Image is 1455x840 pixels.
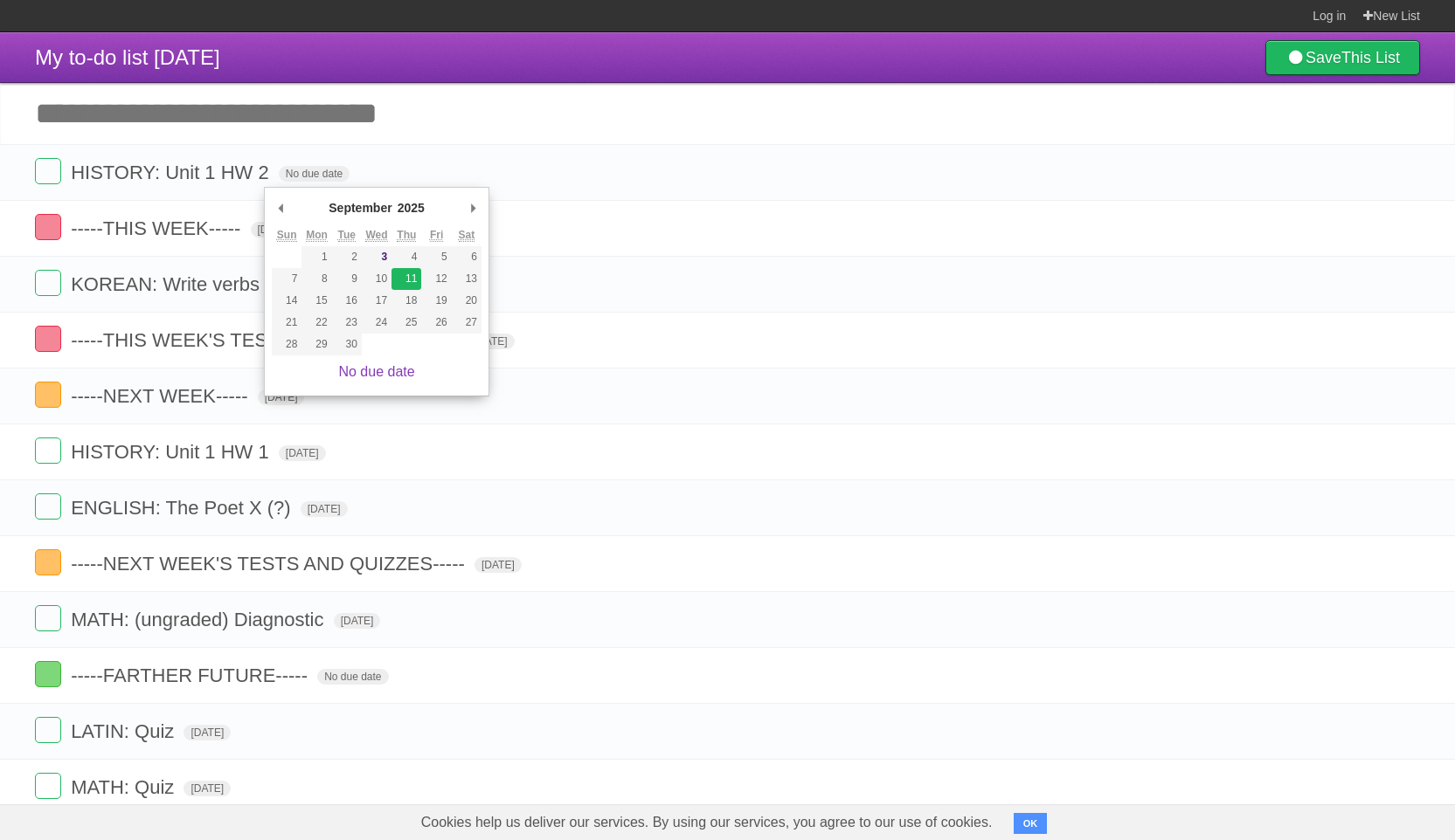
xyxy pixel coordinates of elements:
span: HISTORY: Unit 1 HW 2 [71,162,274,183]
button: 14 [272,290,301,312]
abbr: Tuesday [338,229,356,242]
span: -----THIS WEEK----- [71,217,245,239]
button: 2 [332,246,362,268]
label: Done [35,326,61,352]
span: [DATE] [184,725,231,740]
span: No due date [279,166,350,182]
button: 24 [362,312,391,334]
button: 4 [391,246,421,268]
button: 9 [332,268,362,290]
span: [DATE] [475,557,522,573]
button: 21 [272,312,301,334]
div: September [326,195,394,221]
span: ENGLISH: The Poet X (?) [71,497,294,519]
button: 6 [452,246,482,268]
button: 20 [452,290,482,312]
span: -----THIS WEEK'S TESTS AND QUIZZES----- [71,329,462,351]
span: MATH: (ungraded) Diagnostic [71,609,328,630]
label: Done [35,382,61,408]
button: 17 [362,290,391,312]
span: [DATE] [301,501,348,517]
button: 13 [452,268,482,290]
span: [DATE] [279,445,326,461]
a: No due date [338,364,414,379]
label: Done [35,493,61,520]
span: [DATE] [184,781,231,796]
button: 11 [391,268,421,290]
button: 19 [421,290,451,312]
a: SaveThis List [1265,40,1420,75]
button: 30 [332,334,362,355]
abbr: Saturday [459,229,475,242]
label: Done [35,549,61,575]
label: Done [35,773,61,799]
button: 10 [362,268,391,290]
button: 27 [452,312,482,334]
span: -----FARTHER FUTURE----- [71,664,312,686]
span: -----NEXT WEEK'S TESTS AND QUIZZES----- [71,553,469,575]
button: 3 [362,246,391,268]
span: MATH: Quiz [71,776,178,798]
span: No due date [317,669,388,685]
label: Done [35,661,61,687]
label: Done [35,717,61,743]
button: Next Month [464,195,482,221]
button: 18 [391,290,421,312]
span: KOREAN: Write verbs in notes [71,273,336,295]
button: 7 [272,268,301,290]
span: [DATE] [251,222,298,238]
label: Done [35,214,61,240]
button: 1 [301,246,331,268]
span: [DATE] [258,389,305,405]
button: 5 [421,246,451,268]
span: Cookies help us deliver our services. By using our services, you agree to our use of cookies. [404,805,1010,840]
button: 8 [301,268,331,290]
b: This List [1341,49,1400,66]
span: [DATE] [468,334,515,349]
abbr: Friday [430,229,443,242]
span: -----NEXT WEEK----- [71,385,252,407]
abbr: Wednesday [365,229,387,242]
button: 15 [301,290,331,312]
abbr: Sunday [277,229,297,242]
button: 16 [332,290,362,312]
button: 29 [301,334,331,355]
div: 2025 [395,195,427,221]
button: 25 [391,312,421,334]
abbr: Monday [306,229,328,242]
button: 26 [421,312,451,334]
button: 23 [332,312,362,334]
label: Done [35,437,61,464]
span: My to-do list [DATE] [35,45,220,69]
span: [DATE] [334,613,381,629]
label: Done [35,270,61,296]
label: Done [35,158,61,184]
button: 22 [301,312,331,334]
button: OK [1014,813,1048,834]
label: Done [35,605,61,631]
button: 28 [272,334,301,355]
button: Previous Month [272,195,289,221]
abbr: Thursday [397,229,416,242]
span: LATIN: Quiz [71,720,178,742]
button: 12 [421,268,451,290]
span: HISTORY: Unit 1 HW 1 [71,441,274,463]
